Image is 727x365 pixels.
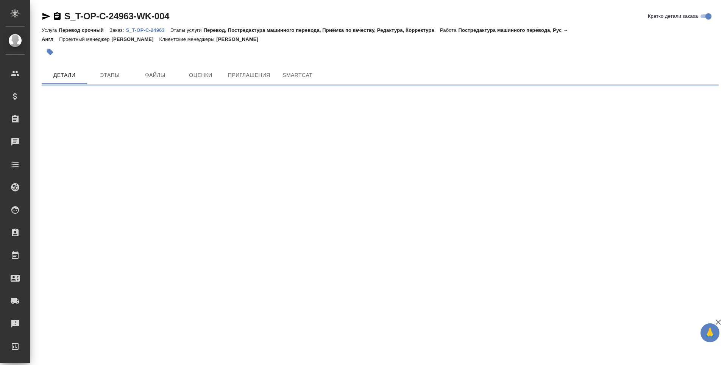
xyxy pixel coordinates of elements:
[137,70,173,80] span: Файлы
[183,70,219,80] span: Оценки
[42,12,51,21] button: Скопировать ссылку для ЯМессенджера
[59,27,109,33] p: Перевод срочный
[704,325,716,341] span: 🙏
[700,323,719,342] button: 🙏
[53,12,62,21] button: Скопировать ссылку
[648,13,698,20] span: Кратко детали заказа
[159,36,217,42] p: Клиентские менеджеры
[42,44,58,60] button: Добавить тэг
[109,27,126,33] p: Заказ:
[42,27,59,33] p: Услуга
[126,27,170,33] a: S_T-OP-C-24963
[170,27,204,33] p: Этапы услуги
[46,70,83,80] span: Детали
[440,27,459,33] p: Работа
[204,27,440,33] p: Перевод, Постредактура машинного перевода, Приёмка по качеству, Редактура, Корректура
[228,70,270,80] span: Приглашения
[92,70,128,80] span: Этапы
[59,36,111,42] p: Проектный менеджер
[216,36,264,42] p: [PERSON_NAME]
[112,36,159,42] p: [PERSON_NAME]
[279,70,316,80] span: SmartCat
[64,11,169,21] a: S_T-OP-C-24963-WK-004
